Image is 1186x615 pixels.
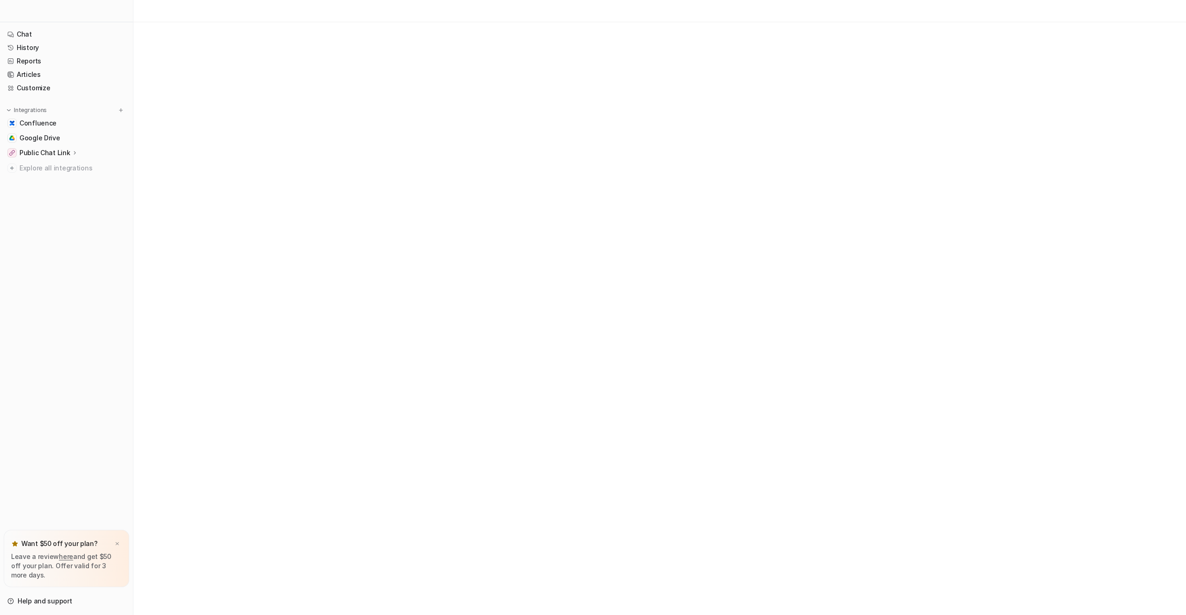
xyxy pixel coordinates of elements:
[59,552,73,560] a: here
[4,117,129,130] a: ConfluenceConfluence
[21,539,98,548] p: Want $50 off your plan?
[4,41,129,54] a: History
[19,133,60,143] span: Google Drive
[19,161,126,176] span: Explore all integrations
[4,595,129,608] a: Help and support
[4,28,129,41] a: Chat
[7,163,17,173] img: explore all integrations
[4,55,129,68] a: Reports
[4,106,50,115] button: Integrations
[4,162,129,175] a: Explore all integrations
[4,82,129,94] a: Customize
[6,107,12,113] img: expand menu
[19,148,70,157] p: Public Chat Link
[9,120,15,126] img: Confluence
[4,132,129,144] a: Google DriveGoogle Drive
[9,150,15,156] img: Public Chat Link
[4,68,129,81] a: Articles
[19,119,57,128] span: Confluence
[9,135,15,141] img: Google Drive
[11,540,19,547] img: star
[114,541,120,547] img: x
[11,552,122,580] p: Leave a review and get $50 off your plan. Offer valid for 3 more days.
[14,107,47,114] p: Integrations
[118,107,124,113] img: menu_add.svg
